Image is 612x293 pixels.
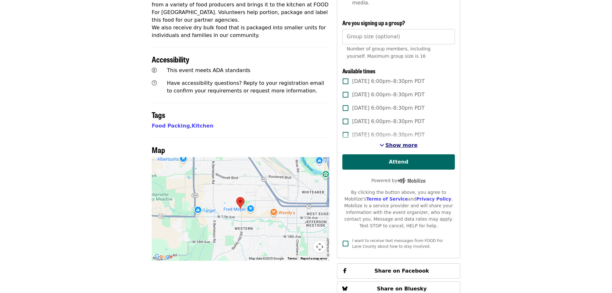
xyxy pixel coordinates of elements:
button: Attend [342,154,455,170]
span: , [152,123,192,129]
span: I want to receive text messages from FOOD For Lane County about how to stay involved. [352,238,443,249]
span: Powered by [371,178,426,183]
span: This event meets ADA standards [167,67,251,73]
button: See more timeslots [380,142,418,149]
span: Accessibility [152,54,189,65]
i: question-circle icon [152,80,157,86]
img: Powered by Mobilize [397,178,426,184]
button: Map camera controls [313,240,326,253]
span: Number of group members, including yourself. Maximum group size is 16 [347,46,431,59]
i: universal-access icon [152,67,157,73]
a: Terms (opens in new tab) [288,257,297,260]
span: Have accessibility questions? Reply to your registration email to confirm your requirements or re... [167,80,324,94]
input: [object Object] [342,29,455,44]
span: [DATE] 6:00pm–8:30pm PDT [352,118,425,125]
span: [DATE] 6:00pm–8:30pm PDT [352,77,425,85]
span: Map data ©2025 Google [249,257,284,260]
span: Tags [152,109,165,120]
span: [DATE] 6:00pm–8:30pm PDT [352,131,425,139]
a: Food Packing [152,123,190,129]
span: Map [152,144,165,155]
a: Privacy Policy [416,196,451,201]
span: Available times [342,67,375,75]
button: Share on Facebook [337,263,460,279]
span: Share on Bluesky [377,286,427,292]
span: Share on Facebook [375,268,429,274]
span: [DATE] 6:00pm–8:30pm PDT [352,91,425,99]
a: Open this area in Google Maps (opens a new window) [153,253,174,261]
img: Google [153,253,174,261]
span: Are you signing up a group? [342,18,405,27]
a: Terms of Service [366,196,408,201]
span: Show more [385,142,418,148]
a: Report a map error [301,257,327,260]
a: Kitchen [192,123,214,129]
div: By clicking the button above, you agree to Mobilize's and . Mobilize is a service provider and wi... [342,189,455,229]
span: [DATE] 6:00pm–8:30pm PDT [352,104,425,112]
